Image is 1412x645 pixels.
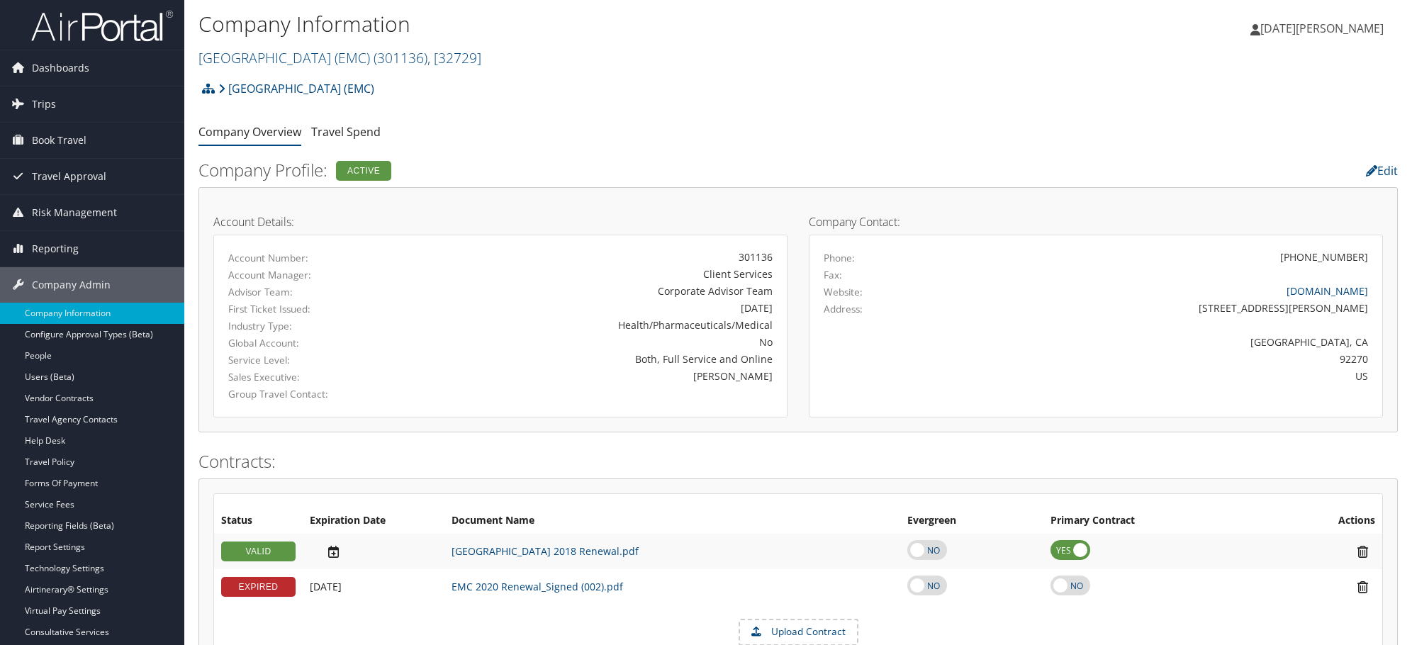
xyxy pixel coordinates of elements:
[228,387,396,401] label: Group Travel Contact:
[32,86,56,122] span: Trips
[1043,508,1267,534] th: Primary Contract
[965,369,1369,383] div: US
[1267,508,1382,534] th: Actions
[824,251,855,265] label: Phone:
[336,161,391,181] div: Active
[198,48,481,67] a: [GEOGRAPHIC_DATA] (EMC)
[311,124,381,140] a: Travel Spend
[1280,249,1368,264] div: [PHONE_NUMBER]
[824,268,842,282] label: Fax:
[740,620,857,644] label: Upload Contract
[228,302,396,316] label: First Ticket Issued:
[1366,163,1398,179] a: Edit
[221,542,296,561] div: VALID
[374,48,427,67] span: ( 301136 )
[1350,580,1375,595] i: Remove Contract
[228,285,396,299] label: Advisor Team:
[198,9,998,39] h1: Company Information
[228,319,396,333] label: Industry Type:
[965,335,1369,349] div: [GEOGRAPHIC_DATA], CA
[228,370,396,384] label: Sales Executive:
[31,9,173,43] img: airportal-logo.png
[310,580,342,593] span: [DATE]
[228,353,396,367] label: Service Level:
[809,216,1383,228] h4: Company Contact:
[1350,544,1375,559] i: Remove Contract
[417,249,773,264] div: 301136
[417,369,773,383] div: [PERSON_NAME]
[213,216,788,228] h4: Account Details:
[310,544,437,559] div: Add/Edit Date
[198,449,1398,473] h2: Contracts:
[1260,21,1384,36] span: [DATE][PERSON_NAME]
[452,544,639,558] a: [GEOGRAPHIC_DATA] 2018 Renewal.pdf
[965,352,1369,366] div: 92270
[32,123,86,158] span: Book Travel
[444,508,900,534] th: Document Name
[310,580,437,593] div: Add/Edit Date
[427,48,481,67] span: , [ 32729 ]
[417,284,773,298] div: Corporate Advisor Team
[900,508,1043,534] th: Evergreen
[214,508,303,534] th: Status
[824,285,863,299] label: Website:
[1250,7,1398,50] a: [DATE][PERSON_NAME]
[198,158,991,182] h2: Company Profile:
[417,335,773,349] div: No
[417,318,773,332] div: Health/Pharmaceuticals/Medical
[417,267,773,281] div: Client Services
[417,301,773,315] div: [DATE]
[218,74,374,103] a: [GEOGRAPHIC_DATA] (EMC)
[32,267,111,303] span: Company Admin
[228,336,396,350] label: Global Account:
[303,508,444,534] th: Expiration Date
[32,159,106,194] span: Travel Approval
[198,124,301,140] a: Company Overview
[32,50,89,86] span: Dashboards
[452,580,623,593] a: EMC 2020 Renewal_Signed (002).pdf
[228,251,396,265] label: Account Number:
[32,195,117,230] span: Risk Management
[965,301,1369,315] div: [STREET_ADDRESS][PERSON_NAME]
[824,302,863,316] label: Address:
[32,231,79,267] span: Reporting
[1287,284,1368,298] a: [DOMAIN_NAME]
[221,577,296,597] div: EXPIRED
[417,352,773,366] div: Both, Full Service and Online
[228,268,396,282] label: Account Manager:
